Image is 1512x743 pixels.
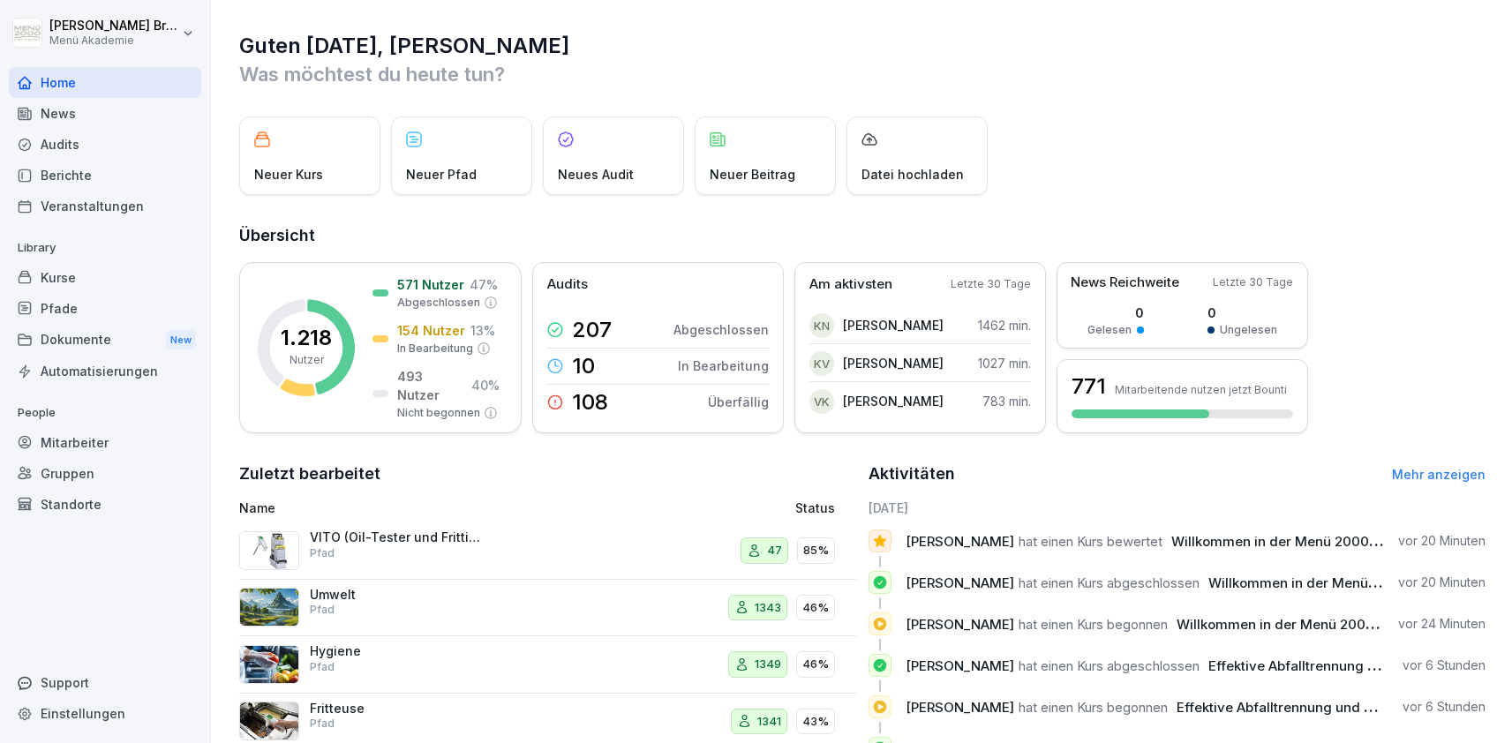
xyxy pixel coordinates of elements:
[710,165,795,184] p: Neuer Beitrag
[397,341,473,356] p: In Bearbeitung
[978,354,1031,372] p: 1027 min.
[239,32,1486,60] h1: Guten [DATE], [PERSON_NAME]
[1019,616,1168,633] span: hat einen Kurs begonnen
[755,599,781,617] p: 1343
[1019,699,1168,716] span: hat einen Kurs begonnen
[9,324,201,356] a: DokumenteNew
[843,316,944,334] p: [PERSON_NAME]
[861,165,964,184] p: Datei hochladen
[406,165,477,184] p: Neuer Pfad
[166,330,196,350] div: New
[254,165,323,184] p: Neuer Kurs
[310,716,335,732] p: Pfad
[802,656,829,673] p: 46%
[1213,274,1293,290] p: Letzte 30 Tage
[803,542,829,559] p: 85%
[310,643,486,659] p: Hygiene
[9,98,201,129] a: News
[1019,657,1200,674] span: hat einen Kurs abgeschlossen
[470,321,495,340] p: 13 %
[9,191,201,221] div: Veranstaltungen
[1403,657,1486,674] p: vor 6 Stunden
[795,499,835,517] p: Status
[9,698,201,729] a: Einstellungen
[843,354,944,372] p: [PERSON_NAME]
[9,67,201,98] div: Home
[1087,322,1132,338] p: Gelesen
[978,316,1031,334] p: 1462 min.
[906,699,1014,716] span: [PERSON_NAME]
[9,160,201,191] a: Berichte
[755,656,781,673] p: 1349
[673,320,769,339] p: Abgeschlossen
[809,389,834,414] div: VK
[239,588,299,627] img: d0y5qjsz8ci1znx3otfnl113.png
[547,274,588,295] p: Audits
[9,489,201,520] a: Standorte
[397,321,465,340] p: 154 Nutzer
[1171,533,1508,550] span: Willkommen in der Menü 2000 Akademie mit Bounti!
[281,327,332,349] p: 1.218
[239,636,856,694] a: HygienePfad134946%
[239,499,622,517] p: Name
[9,427,201,458] a: Mitarbeiter
[869,462,955,486] h2: Aktivitäten
[951,276,1031,292] p: Letzte 30 Tage
[869,499,1486,517] h6: [DATE]
[1398,532,1486,550] p: vor 20 Minuten
[239,645,299,684] img: l7j8ma1q6cu44qkpc9tlpgs1.png
[310,701,486,717] p: Fritteuse
[906,616,1014,633] span: [PERSON_NAME]
[9,262,201,293] a: Kurse
[49,34,178,47] p: Menü Akademie
[809,313,834,338] div: KN
[1087,304,1144,322] p: 0
[239,531,299,570] img: g6cyvrwv0tz92zdm27cjuovn.png
[757,713,781,731] p: 1341
[9,129,201,160] a: Audits
[310,529,486,545] p: VITO (Oil-Tester und Frittieröl-Filter)
[572,319,612,341] p: 207
[9,293,201,324] div: Pfade
[49,19,178,34] p: [PERSON_NAME] Bruns
[9,667,201,698] div: Support
[471,376,500,394] p: 40 %
[9,234,201,262] p: Library
[9,458,201,489] a: Gruppen
[310,659,335,675] p: Pfad
[708,393,769,411] p: Überfällig
[1207,304,1277,322] p: 0
[239,522,856,580] a: VITO (Oil-Tester und Frittieröl-Filter)Pfad4785%
[1398,615,1486,633] p: vor 24 Minuten
[239,60,1486,88] p: Was möchtest du heute tun?
[558,165,634,184] p: Neues Audit
[1398,574,1486,591] p: vor 20 Minuten
[767,542,782,559] p: 47
[802,713,829,731] p: 43%
[572,356,595,377] p: 10
[1071,273,1179,293] p: News Reichweite
[906,533,1014,550] span: [PERSON_NAME]
[1019,574,1200,591] span: hat einen Kurs abgeschlossen
[239,702,299,740] img: pbizark1n1rfoj522dehoix3.png
[310,602,335,618] p: Pfad
[310,587,486,603] p: Umwelt
[802,599,829,617] p: 46%
[9,356,201,387] div: Automatisierungen
[239,223,1486,248] h2: Übersicht
[809,351,834,376] div: KV
[1115,383,1287,396] p: Mitarbeitende nutzen jetzt Bounti
[982,392,1031,410] p: 783 min.
[239,580,856,637] a: UmweltPfad134346%
[397,295,480,311] p: Abgeschlossen
[809,274,892,295] p: Am aktivsten
[397,367,466,404] p: 493 Nutzer
[572,392,608,413] p: 108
